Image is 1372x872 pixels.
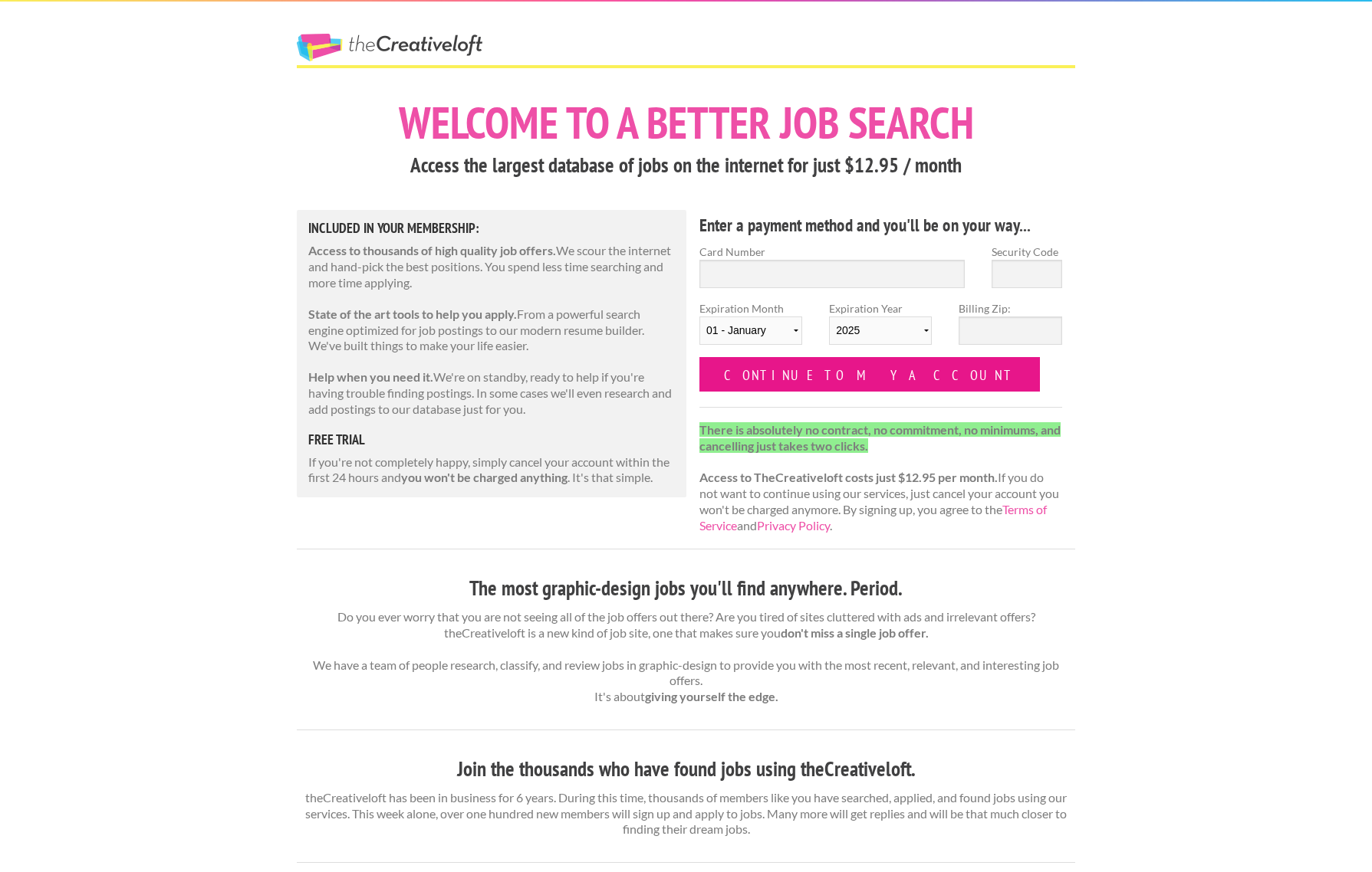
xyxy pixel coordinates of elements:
label: Card Number [699,244,965,260]
h3: The most graphic-design jobs you'll find anywhere. Period. [297,574,1075,603]
h4: Enter a payment method and you'll be on your way... [699,213,1062,238]
strong: There is absolutely no contract, no commitment, no minimums, and cancelling just takes two clicks. [699,422,1061,453]
p: We scour the internet and hand-pick the best positions. You spend less time searching and more ti... [308,243,675,290]
label: Expiration Year [829,300,932,357]
p: If you do not want to continue using our services, just cancel your account you won't be charged ... [699,422,1062,534]
p: We're on standby, ready to help if you're having trouble finding postings. In some cases we'll ev... [308,369,675,417]
h3: Access the largest database of jobs on the internet for just $12.95 / month [297,151,1075,180]
strong: you won't be charged anything [401,470,568,484]
p: theCreativeloft has been in business for 6 years. During this time, thousands of members like you... [297,790,1075,838]
label: Billing Zip: [959,300,1061,316]
label: Security Code [992,244,1062,260]
input: Continue to my account [699,357,1040,392]
p: If you're not completely happy, simply cancel your account within the first 24 hours and . It's t... [308,454,675,487]
h3: Join the thousands who have found jobs using theCreativeloft. [297,755,1075,784]
strong: Access to thousands of high quality job offers. [308,243,556,257]
strong: don't miss a single job offer. [781,625,929,640]
a: Terms of Service [699,502,1047,533]
h5: free trial [308,433,675,447]
select: Expiration Year [829,316,932,345]
label: Expiration Month [699,300,802,357]
p: From a powerful search engine optimized for job postings to our modern resume builder. We've buil... [308,307,675,354]
p: Do you ever worry that you are not seeing all of the job offers out there? Are you tired of sites... [297,609,1075,705]
strong: giving yourself the edge. [645,689,778,703]
strong: Access to TheCreativeloft costs just $12.95 per month. [699,470,998,484]
a: The Creative Loft [297,34,482,61]
h5: Included in Your Membership: [308,221,675,235]
strong: State of the art tools to help you apply. [308,307,517,321]
strong: Help when you need it. [308,369,433,384]
a: Privacy Policy [757,518,830,533]
select: Expiration Month [699,316,802,345]
h1: Welcome to a better job search [297,100,1075,145]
